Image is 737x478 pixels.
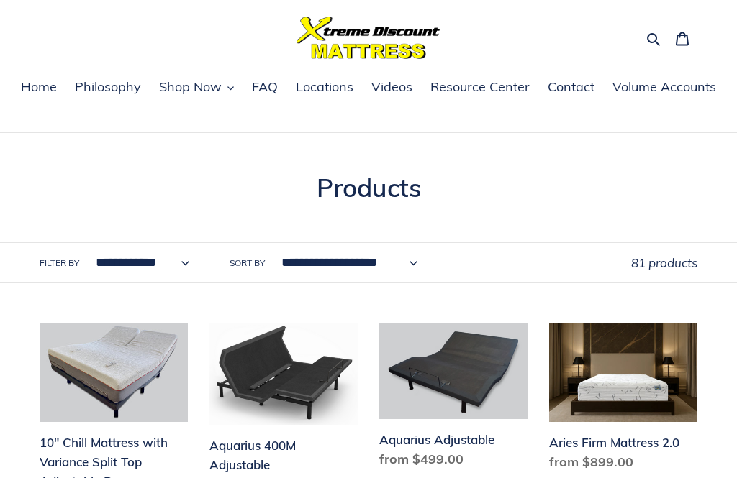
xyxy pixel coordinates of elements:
[605,77,723,98] a: Volume Accounts
[21,78,57,96] span: Home
[245,77,285,98] a: FAQ
[289,77,361,98] a: Locations
[548,78,594,96] span: Contact
[68,77,148,98] a: Philosophy
[317,172,421,203] span: Products
[296,78,353,96] span: Locations
[549,323,697,477] a: Aries Firm Mattress 2.0
[152,77,241,98] button: Shop Now
[541,77,602,98] a: Contact
[371,78,412,96] span: Videos
[14,77,64,98] a: Home
[40,257,79,270] label: Filter by
[430,78,530,96] span: Resource Center
[159,78,222,96] span: Shop Now
[230,257,265,270] label: Sort by
[423,77,537,98] a: Resource Center
[252,78,278,96] span: FAQ
[297,17,440,59] img: Xtreme Discount Mattress
[379,323,528,474] a: Aquarius Adjustable
[364,77,420,98] a: Videos
[75,78,141,96] span: Philosophy
[631,255,697,270] span: 81 products
[612,78,716,96] span: Volume Accounts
